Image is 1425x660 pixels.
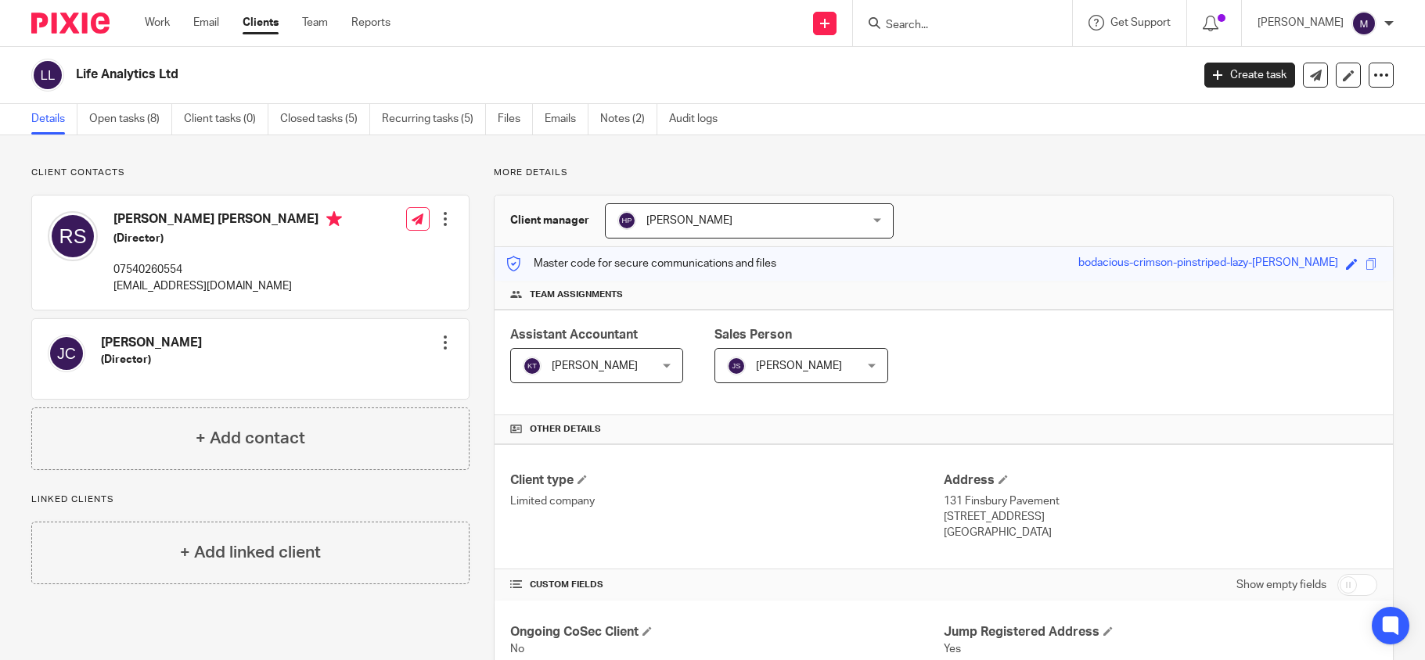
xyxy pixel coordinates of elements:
[510,472,944,489] h4: Client type
[944,525,1377,540] p: [GEOGRAPHIC_DATA]
[600,104,657,135] a: Notes (2)
[101,335,202,351] h4: [PERSON_NAME]
[351,15,390,30] a: Reports
[48,335,85,372] img: svg%3E
[646,215,732,226] span: [PERSON_NAME]
[530,423,601,436] span: Other details
[545,104,588,135] a: Emails
[193,15,219,30] a: Email
[523,357,542,375] img: svg%3E
[1236,577,1326,593] label: Show empty fields
[243,15,279,30] a: Clients
[494,167,1394,179] p: More details
[31,13,110,34] img: Pixie
[506,256,776,271] p: Master code for secure communications and files
[31,167,470,179] p: Client contacts
[113,262,342,278] p: 07540260554
[510,213,589,228] h3: Client manager
[1078,255,1338,273] div: bodacious-crimson-pinstriped-lazy-[PERSON_NAME]
[510,328,638,341] span: Assistant Accountant
[617,211,636,230] img: svg%3E
[1258,15,1344,30] p: [PERSON_NAME]
[510,624,944,640] h4: Ongoing CoSec Client
[31,493,470,506] p: Linked clients
[302,15,328,30] a: Team
[944,493,1377,509] p: 131 Finsbury Pavement
[884,19,1025,33] input: Search
[714,328,792,341] span: Sales Person
[944,509,1377,525] p: [STREET_ADDRESS]
[944,624,1377,640] h4: Jump Registered Address
[756,360,842,371] span: [PERSON_NAME]
[382,104,486,135] a: Recurring tasks (5)
[944,644,961,655] span: Yes
[1110,17,1171,28] span: Get Support
[113,211,342,231] h4: [PERSON_NAME] [PERSON_NAME]
[89,104,172,135] a: Open tasks (8)
[1204,63,1295,88] a: Create task
[113,278,342,294] p: [EMAIL_ADDRESS][DOMAIN_NAME]
[944,472,1377,489] h4: Address
[510,493,944,509] p: Limited company
[113,231,342,246] h5: (Director)
[76,66,960,83] h2: Life Analytics Ltd
[510,644,524,655] span: No
[669,104,729,135] a: Audit logs
[31,104,77,135] a: Details
[196,426,305,450] h4: + Add contact
[31,59,64,91] img: svg%3E
[530,289,623,301] span: Team assignments
[184,104,268,135] a: Client tasks (0)
[48,211,98,261] img: svg%3E
[180,540,321,565] h4: + Add linked client
[510,579,944,591] h4: CUSTOM FIELDS
[498,104,533,135] a: Files
[280,104,370,135] a: Closed tasks (5)
[727,357,746,375] img: svg%3E
[1351,11,1376,36] img: svg%3E
[326,211,342,227] i: Primary
[145,15,170,30] a: Work
[101,352,202,368] h5: (Director)
[552,360,638,371] span: [PERSON_NAME]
